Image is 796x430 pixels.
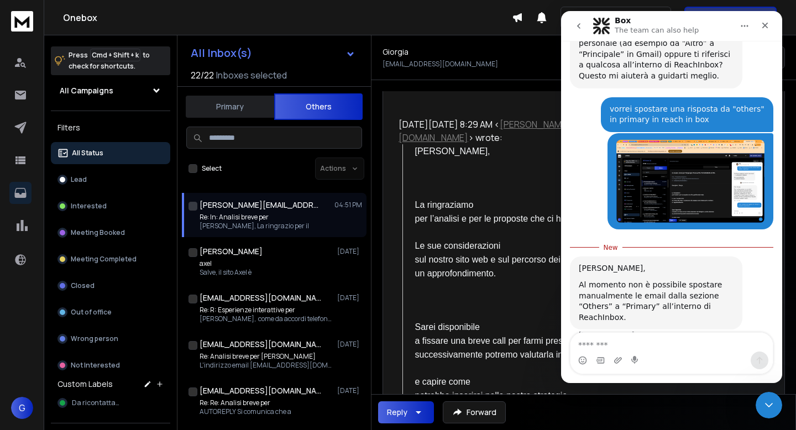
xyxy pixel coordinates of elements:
p: Wrong person [71,334,118,343]
button: All Campaigns [51,80,170,102]
h3: Filters [51,120,170,135]
h1: [PERSON_NAME][EMAIL_ADDRESS][DOMAIN_NAME] [200,200,321,211]
button: Get Free Credits [684,7,777,29]
p: AUTOREPLY Si comunica che a [200,407,291,416]
div: [PERSON_NAME],Al momento non è possibile spostare manualmente le email dalla sezione “Others” a “... [9,245,181,318]
span: Da ricontattare [72,398,122,407]
img: logo [11,11,33,32]
p: [DATE] [337,247,362,256]
p: L'indirizzo email [EMAIL_ADDRESS][DOMAIN_NAME] è stato [200,361,332,370]
button: Interested [51,195,170,217]
span: 22 / 22 [191,69,214,82]
p: Lead [71,175,87,184]
div: Giorgia says… [9,122,212,228]
p: Re: R: Esperienze interattive per [200,306,332,314]
button: Out of office [51,301,170,323]
p: Closed [71,281,95,290]
iframe: Intercom live chat [561,11,782,383]
button: Lead [51,169,170,191]
p: Interested [71,202,107,211]
button: Meeting Completed [51,248,170,270]
button: Da ricontattare [51,392,170,414]
button: Reply [378,401,434,423]
p: All Status [72,149,103,158]
button: Not Interested [51,354,170,376]
div: Reply [387,407,407,418]
button: G [11,397,33,419]
button: Emoji picker [17,345,26,354]
div: New messages divider [9,236,212,237]
p: [PERSON_NAME], come da accordi telefonici, [200,314,332,323]
p: 04:51 PM [334,201,362,209]
div: vorrei spostare una risposta da "others" in primary in reach in box [49,93,203,114]
p: Press to check for shortcuts. [69,50,150,72]
label: Select [202,164,222,173]
p: Re: In: Analisi breve per [200,213,309,222]
button: Meeting Booked [51,222,170,244]
p: [DATE] [337,340,362,349]
div: [PERSON_NAME], [18,252,172,263]
p: Meeting Completed [71,255,137,264]
h1: Giorgia [383,46,409,57]
div: Al momento non è possibile spostare manualmente le email dalla sezione “Others” a “Primary” all’i... [18,269,172,312]
div: [DATE][DATE] 8:29 AM < > wrote: [399,118,721,144]
button: All Inbox(s) [182,42,364,64]
h1: Onebox [63,11,512,24]
span: Cmd + Shift + k [90,49,140,61]
h3: Inboxes selected [216,69,287,82]
span: La ringraziamo per l’analisi e per le proposte che ci ha gentilmente inviato. [415,200,645,223]
button: Primary [186,95,274,119]
button: Send a message… [190,340,207,358]
h1: All Inbox(s) [191,48,252,59]
span: [PERSON_NAME], [415,146,490,156]
a: [PERSON_NAME][EMAIL_ADDRESS][DOMAIN_NAME] [399,118,647,144]
p: [DATE] [337,293,362,302]
button: Closed [51,275,170,297]
p: [PERSON_NAME], La ringrazio per il [200,222,309,230]
p: [EMAIL_ADDRESS][DOMAIN_NAME] [383,60,498,69]
span: Sarei disponibile a fissare una breve call per farmi presentare nel dettaglio la vostra soluzione... [415,322,716,359]
h1: [PERSON_NAME] [200,246,263,257]
p: axel [200,259,252,268]
span: e capire come potrebbe inserirsi nelle nostre strategie. [415,377,570,400]
h3: Custom Labels [57,379,113,390]
button: Start recording [70,345,79,354]
h1: All Campaigns [60,85,113,96]
button: Forward [443,401,506,423]
h1: [EMAIL_ADDRESS][DOMAIN_NAME] [200,385,321,396]
button: Wrong person [51,328,170,350]
div: Giorgia says… [9,86,212,122]
button: Others [274,93,363,120]
p: Re: Analisi breve per [PERSON_NAME] [200,352,332,361]
p: [DATE] [337,386,362,395]
iframe: Intercom live chat [756,392,782,418]
button: Upload attachment [53,345,61,354]
button: All Status [51,142,170,164]
p: Not Interested [71,361,120,370]
div: vorrei spostare una risposta da "others" in primary in reach in box [40,86,212,121]
textarea: Message… [9,322,212,340]
p: Meeting Booked [71,228,125,237]
p: Re: Re: Analisi breve per [200,398,291,407]
p: Salve, il sito Axel è [200,268,252,277]
h1: [EMAIL_ADDRESS][DOMAIN_NAME] [200,339,321,350]
span: Le sue considerazioni sul nostro sito web e sul percorso dei prospect sono interessanti e meritan... [415,241,711,278]
div: Raj says… [9,245,212,343]
p: Out of office [71,308,112,317]
h1: [EMAIL_ADDRESS][DOMAIN_NAME] [200,292,321,303]
button: Gif picker [35,345,44,354]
